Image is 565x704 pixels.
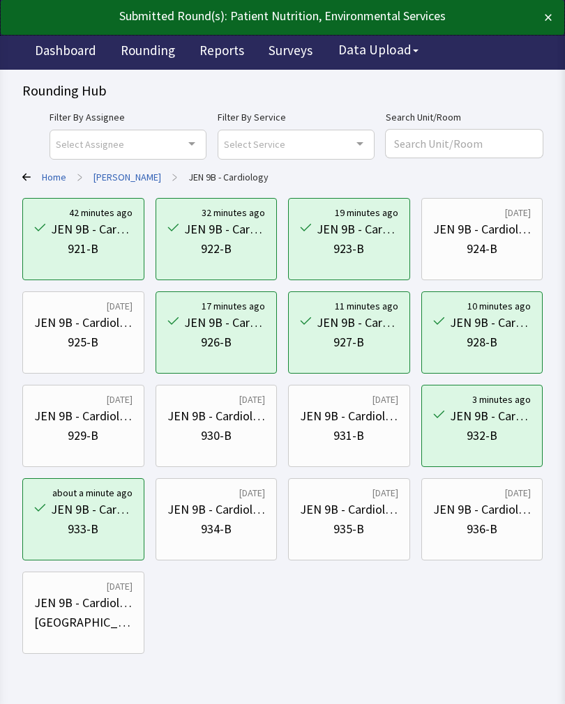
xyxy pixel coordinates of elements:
span: Select Service [224,136,285,152]
div: 936-B [467,519,497,539]
div: JEN 9B - Cardiology [51,500,133,519]
div: JEN 9B - Cardiology [300,500,398,519]
div: about a minute ago [52,486,133,500]
div: 934-B [201,519,232,539]
div: 933-B [68,519,98,539]
div: 10 minutes ago [467,299,531,313]
div: [DATE] [239,486,265,500]
div: JEN 9B - Cardiology [184,313,266,332]
div: Submitted Round(s): Patient Nutrition, Environmental Services [13,6,499,26]
div: [GEOGRAPHIC_DATA] [34,613,133,632]
div: 930-B [201,426,232,445]
a: Jennie Sealy [93,170,161,184]
div: [DATE] [372,392,398,406]
span: Select Assignee [56,136,124,152]
div: JEN 9B - Cardiology [167,500,266,519]
div: 3 minutes ago [472,392,531,406]
div: JEN 9B - Cardiology [433,500,532,519]
div: JEN 9B - Cardiology [34,593,133,613]
div: JEN 9B - Cardiology [300,406,398,426]
div: [DATE] [107,299,133,313]
div: JEN 9B - Cardiology [450,406,532,426]
div: [DATE] [505,206,531,220]
a: Home [42,170,66,184]
div: 928-B [467,332,497,352]
div: 926-B [201,332,232,352]
label: Search Unit/Room [386,109,543,125]
div: [DATE] [239,392,265,406]
div: 17 minutes ago [202,299,265,313]
div: JEN 9B - Cardiology [51,220,133,239]
label: Filter By Service [218,109,375,125]
div: [DATE] [505,486,531,500]
span: > [172,163,177,191]
div: JEN 9B - Cardiology [167,406,266,426]
div: 922-B [201,239,232,259]
div: JEN 9B - Cardiology [34,406,133,426]
button: × [544,6,552,29]
a: JEN 9B - Cardiology [188,170,269,184]
div: 931-B [333,426,364,445]
span: > [77,163,82,191]
div: 32 minutes ago [202,206,265,220]
div: JEN 9B - Cardiology [184,220,266,239]
div: 924-B [467,239,497,259]
div: [DATE] [107,579,133,593]
div: [DATE] [107,392,133,406]
label: Filter By Assignee [50,109,206,125]
a: Surveys [258,35,323,70]
div: JEN 9B - Cardiology [433,220,532,239]
div: 11 minutes ago [335,299,398,313]
div: JEN 9B - Cardiology [450,313,532,332]
button: Data Upload [330,37,427,63]
div: 929-B [68,426,98,445]
div: 42 minutes ago [69,206,133,220]
a: Dashboard [24,35,107,70]
div: Rounding Hub [22,81,543,100]
div: JEN 9B - Cardiology [317,313,398,332]
div: 923-B [333,239,364,259]
div: 921-B [68,239,98,259]
div: JEN 9B - Cardiology [317,220,398,239]
div: 927-B [333,332,364,352]
a: Rounding [110,35,186,70]
div: 925-B [68,332,98,352]
div: 935-B [333,519,364,539]
div: 932-B [467,426,497,445]
div: JEN 9B - Cardiology [34,313,133,332]
div: 19 minutes ago [335,206,398,220]
a: Reports [189,35,255,70]
input: Search Unit/Room [386,130,543,158]
div: [DATE] [372,486,398,500]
